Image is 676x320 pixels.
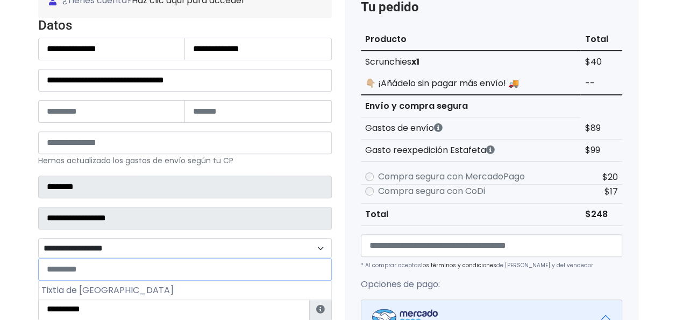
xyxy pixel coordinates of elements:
th: Total [361,204,581,226]
th: Gastos de envío [361,117,581,140]
th: Gasto reexpedición Estafeta [361,140,581,162]
td: $40 [580,51,622,73]
td: $99 [580,140,622,162]
td: $89 [580,117,622,140]
label: Compra segura con MercadoPago [378,170,525,183]
small: Hemos actualizado los gastos de envío según tu CP [38,155,233,166]
th: Total [580,29,622,51]
th: Producto [361,29,581,51]
p: Opciones de pago: [361,278,622,291]
span: $17 [604,185,618,198]
i: Estafeta lo usará para ponerse en contacto en caso de tener algún problema con el envío [316,305,325,314]
td: Scrunchies [361,51,581,73]
label: Compra segura con CoDi [378,185,485,198]
li: Tixtla de [GEOGRAPHIC_DATA] [39,281,331,300]
input: Estafeta no da servicio a este código postal :( [38,131,332,154]
p: * Al comprar aceptas de [PERSON_NAME] y del vendedor [361,261,622,269]
a: los términos y condiciones [421,261,496,269]
h4: Datos [38,18,332,33]
i: Los gastos de envío dependen de códigos postales. ¡Te puedes llevar más productos en un solo envío ! [434,123,443,132]
th: Envío y compra segura [361,95,581,117]
td: 👇🏼 ¡Añádelo sin pagar más envío! 🚚 [361,73,581,95]
strong: x1 [411,55,419,68]
td: $248 [580,204,622,226]
td: -- [580,73,622,95]
span: $20 [602,171,618,183]
i: Estafeta cobra este monto extra por ser un CP de difícil acceso [486,145,495,154]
